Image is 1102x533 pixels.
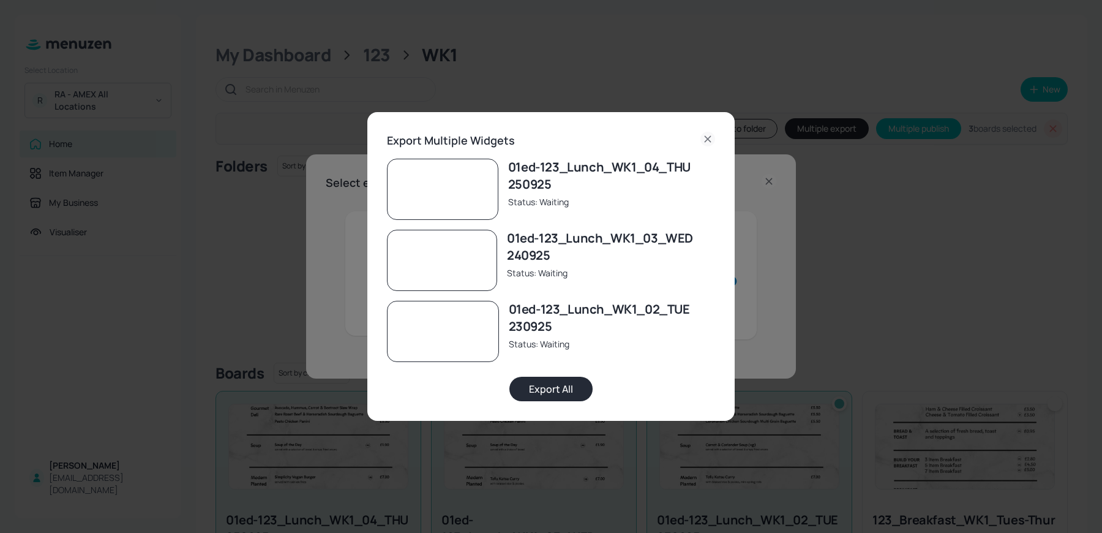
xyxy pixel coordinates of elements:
[509,338,716,350] div: Status: Waiting
[509,301,716,335] div: 01ed-123_Lunch_WK1_02_TUE 230925
[507,266,715,279] div: Status: Waiting
[508,195,715,208] div: Status: Waiting
[507,230,715,264] div: 01ed-123_Lunch_WK1_03_WED 240925
[509,377,593,401] button: Export All
[508,159,715,193] div: 01ed-123_Lunch_WK1_04_THU 250925
[387,132,515,149] h6: Export Multiple Widgets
